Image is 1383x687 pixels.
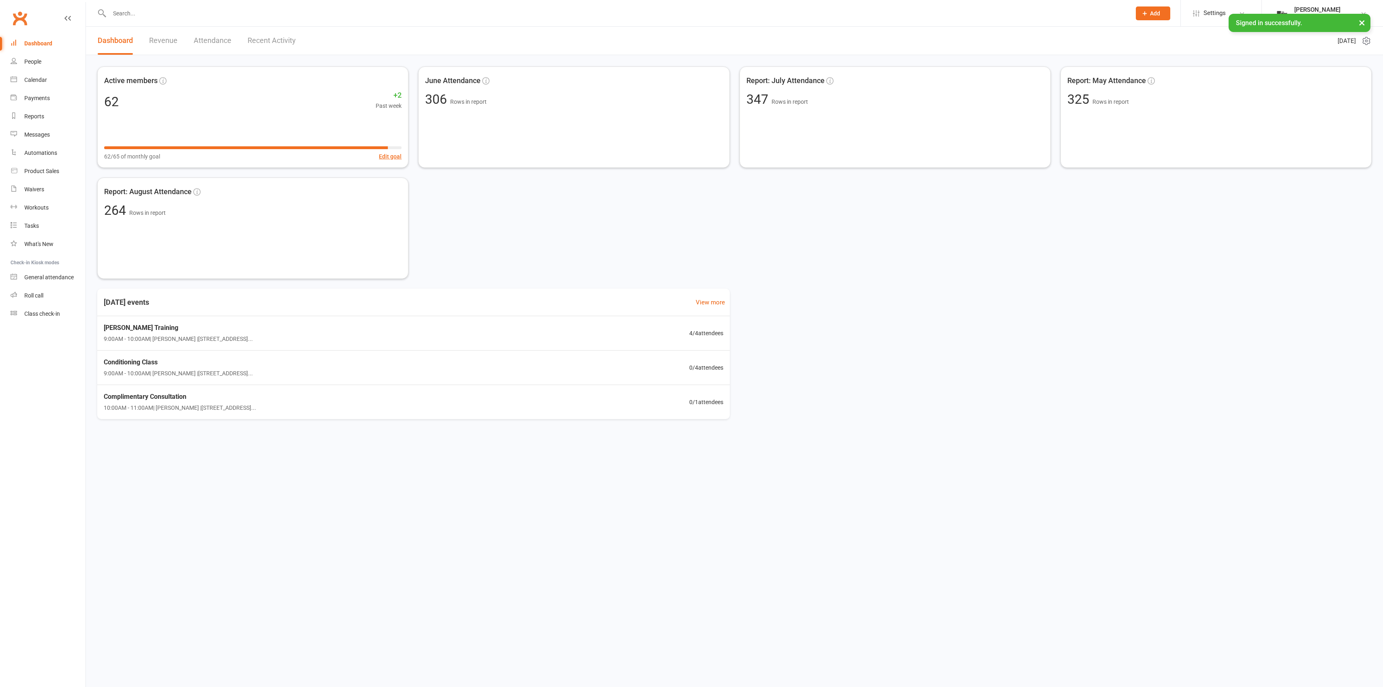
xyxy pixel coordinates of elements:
span: 264 [104,203,129,218]
span: Conditioning Class [104,357,253,368]
div: Product Sales [24,168,59,174]
span: 10:00AM - 11:00AM | [PERSON_NAME] | [STREET_ADDRESS]... [104,403,256,412]
div: 62 [104,95,119,108]
h3: [DATE] events [97,295,156,310]
div: General attendance [24,274,74,280]
span: Report: May Attendance [1067,75,1146,87]
span: +2 [376,90,402,101]
button: × [1355,14,1369,31]
span: 0 / 4 attendees [689,363,723,372]
span: 4 / 4 attendees [689,329,723,338]
div: Payments [24,95,50,101]
a: Attendance [194,27,231,55]
button: Add [1136,6,1170,20]
div: Class check-in [24,310,60,317]
a: Messages [11,126,86,144]
a: Workouts [11,199,86,217]
span: 9:00AM - 10:00AM | [PERSON_NAME] | [STREET_ADDRESS]... [104,369,253,378]
div: Reports [24,113,44,120]
span: 325 [1067,92,1092,107]
div: Waivers [24,186,44,193]
span: Rows in report [450,98,487,105]
div: What's New [24,241,53,247]
a: Tasks [11,217,86,235]
a: Recent Activity [248,27,296,55]
a: View more [696,297,725,307]
span: Complimentary Consultation [104,392,256,402]
span: Signed in successfully. [1236,19,1302,27]
a: People [11,53,86,71]
span: 347 [746,92,772,107]
a: Payments [11,89,86,107]
a: Waivers [11,180,86,199]
div: People [24,58,41,65]
span: [PERSON_NAME] Training [104,323,253,333]
span: Settings [1203,4,1226,22]
a: Product Sales [11,162,86,180]
a: Calendar [11,71,86,89]
a: Reports [11,107,86,126]
a: Dashboard [98,27,133,55]
span: 62/65 of monthly goal [104,152,160,161]
a: Clubworx [10,8,30,28]
span: 0 / 1 attendees [689,398,723,407]
div: Dashboard [24,40,52,47]
span: Rows in report [772,98,808,105]
span: Past week [376,101,402,110]
span: Add [1150,10,1160,17]
a: Automations [11,144,86,162]
span: [DATE] [1338,36,1356,46]
div: Messages [24,131,50,138]
div: Automations [24,150,57,156]
a: Dashboard [11,34,86,53]
span: 306 [425,92,450,107]
div: [PERSON_NAME] [1294,6,1340,13]
a: General attendance kiosk mode [11,268,86,287]
a: What's New [11,235,86,253]
div: Workouts [24,204,49,211]
div: The Weight Rm [1294,13,1340,21]
span: Report: August Attendance [104,186,192,198]
span: 9:00AM - 10:00AM | [PERSON_NAME] | [STREET_ADDRESS]... [104,334,253,343]
a: Roll call [11,287,86,305]
div: Roll call [24,292,43,299]
div: Calendar [24,77,47,83]
div: Tasks [24,223,39,229]
input: Search... [107,8,1125,19]
span: Rows in report [1092,98,1129,105]
button: Edit goal [379,152,402,161]
span: Report: July Attendance [746,75,825,87]
a: Revenue [149,27,177,55]
a: Class kiosk mode [11,305,86,323]
span: June Attendance [425,75,481,87]
span: Rows in report [129,210,166,216]
img: thumb_image1749576563.png [1274,5,1290,21]
span: Active members [104,75,158,87]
